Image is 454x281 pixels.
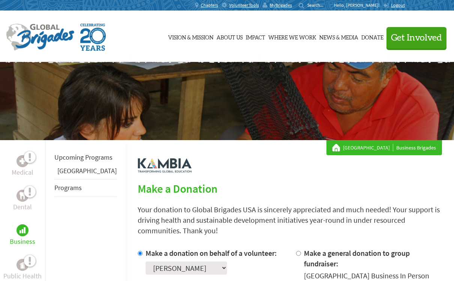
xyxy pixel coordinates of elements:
label: Make a general donation to group fundraiser: [304,248,410,268]
li: Panama [54,166,117,179]
img: Global Brigades Celebrating 20 Years [80,24,106,51]
img: logo-kambia.png [138,158,192,173]
a: MedicalMedical [12,155,33,178]
a: Donate [361,18,383,55]
a: News & Media [319,18,358,55]
a: Where We Work [268,18,316,55]
img: Global Brigades Logo [6,24,74,51]
img: Dental [20,192,26,199]
a: [GEOGRAPHIC_DATA] [343,144,393,151]
div: Public Health [17,259,29,271]
h2: Make a Donation [138,182,442,195]
a: Impact [246,18,265,55]
span: MyBrigades [270,2,292,8]
p: Medical [12,167,33,178]
a: Logout [383,2,405,8]
p: Your donation to Global Brigades USA is sincerely appreciated and much needed! Your support is dr... [138,204,442,236]
a: BusinessBusiness [10,224,35,247]
p: Business [10,236,35,247]
div: Dental [17,190,29,202]
a: Programs [54,183,82,192]
input: Search... [307,2,329,8]
img: Public Health [20,261,26,269]
a: Vision & Mission [168,18,213,55]
p: Dental [13,202,32,212]
a: [GEOGRAPHIC_DATA] [57,166,117,175]
img: Business [20,227,26,233]
div: Business [17,224,29,236]
li: Programs [54,179,117,196]
a: About Us [216,18,243,55]
span: Volunteer Tools [229,2,259,8]
img: Medical [20,158,26,164]
button: Get Involved [386,27,446,48]
label: Make a donation on behalf of a volunteer: [146,248,277,258]
div: Medical [17,155,29,167]
span: Get Involved [391,33,442,42]
li: Upcoming Programs [54,149,117,166]
p: Hello, [PERSON_NAME]! [334,2,383,8]
span: Chapters [201,2,218,8]
a: DentalDental [13,190,32,212]
a: Upcoming Programs [54,153,113,162]
div: Business Brigades [332,144,436,151]
span: Logout [391,2,405,8]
